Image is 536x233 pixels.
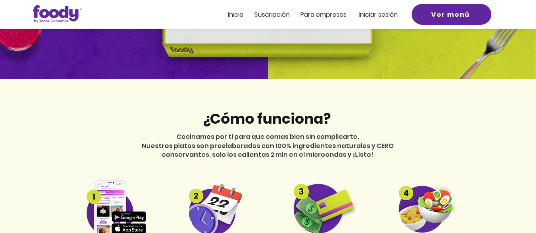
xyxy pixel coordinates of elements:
[255,10,290,19] span: Suscripción
[308,10,347,19] span: ra empresas
[490,187,528,225] iframe: Messagebird Livechat Widget
[203,109,331,129] span: ¿Cómo funciona?
[359,11,398,18] a: Iniciar sesión
[228,11,244,18] a: Inicio
[255,11,290,18] a: Suscripción
[301,11,347,18] a: Para empresas
[301,10,308,19] span: Pa
[412,4,491,25] a: Ver menú
[142,141,394,159] span: Nuestros platos son preelaborados con 100% ingredientes naturales y CERO conservantes, solo los c...
[177,132,359,141] span: Cocinamos por ti para que comas bien sin complicarte.
[389,184,463,233] img: Step 4 compress.png
[33,5,82,23] img: Logo_Foody V2.0.0 (3).png
[359,10,398,19] span: Iniciar sesión
[431,10,470,20] span: Ver menú
[228,10,244,19] span: Inicio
